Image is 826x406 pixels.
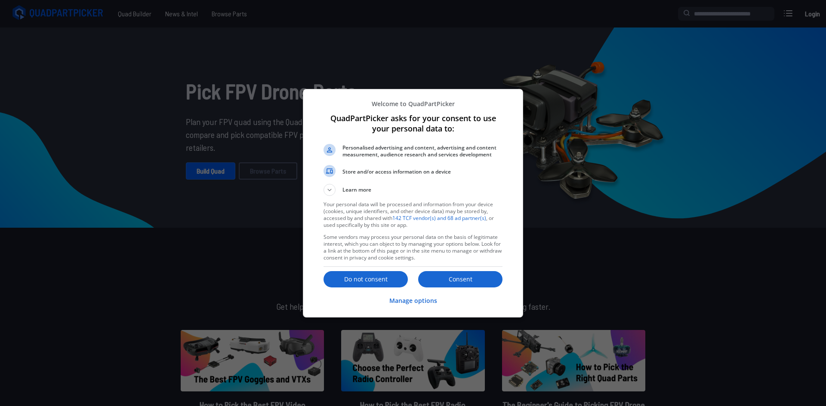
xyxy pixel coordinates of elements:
span: Personalised advertising and content, advertising and content measurement, audience research and ... [342,144,502,158]
button: Consent [418,271,502,287]
div: QuadPartPicker asks for your consent to use your personal data to: [303,89,523,317]
span: Learn more [342,186,371,196]
button: Manage options [389,292,437,310]
a: 142 TCF vendor(s) and 68 ad partner(s) [392,214,486,222]
p: Some vendors may process your personal data on the basis of legitimate interest, which you can ob... [324,234,502,261]
p: Manage options [389,296,437,305]
span: Store and/or access information on a device [342,168,502,175]
p: Do not consent [324,275,408,284]
p: Welcome to QuadPartPicker [324,100,502,108]
p: Your personal data will be processed and information from your device (cookies, unique identifier... [324,201,502,229]
button: Do not consent [324,271,408,287]
button: Learn more [324,184,502,196]
h1: QuadPartPicker asks for your consent to use your personal data to: [324,113,502,134]
p: Consent [418,275,502,284]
